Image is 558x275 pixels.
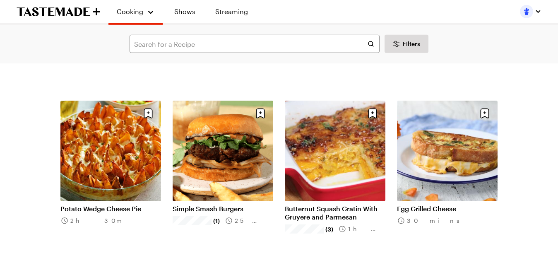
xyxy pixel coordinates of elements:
button: Cooking [117,3,154,20]
span: Filters [403,40,420,48]
button: Save recipe [253,106,268,121]
a: Simple Smash Burgers [173,205,273,213]
button: Save recipe [477,106,493,121]
a: Butternut Squash Gratin With Gruyere and Parmesan [285,205,385,221]
button: Save recipe [140,106,156,121]
input: Search for a Recipe [130,35,380,53]
button: Profile picture [520,5,541,18]
button: Desktop filters [385,35,428,53]
button: Save recipe [365,106,380,121]
a: To Tastemade Home Page [17,7,100,17]
a: Potato Wedge Cheese Pie [60,205,161,213]
img: Profile picture [520,5,533,18]
span: Cooking [117,7,144,15]
a: Egg Grilled Cheese [397,205,498,213]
